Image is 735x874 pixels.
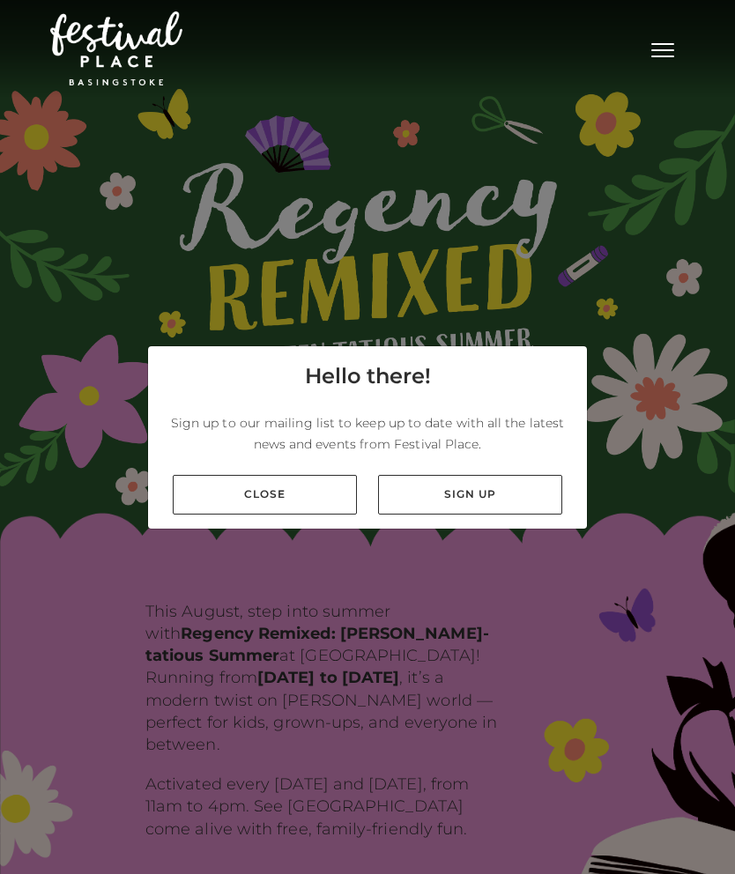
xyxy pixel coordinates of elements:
[641,35,685,61] button: Toggle navigation
[305,360,431,392] h4: Hello there!
[162,412,573,455] p: Sign up to our mailing list to keep up to date with all the latest news and events from Festival ...
[50,11,182,85] img: Festival Place Logo
[378,475,562,515] a: Sign up
[173,475,357,515] a: Close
